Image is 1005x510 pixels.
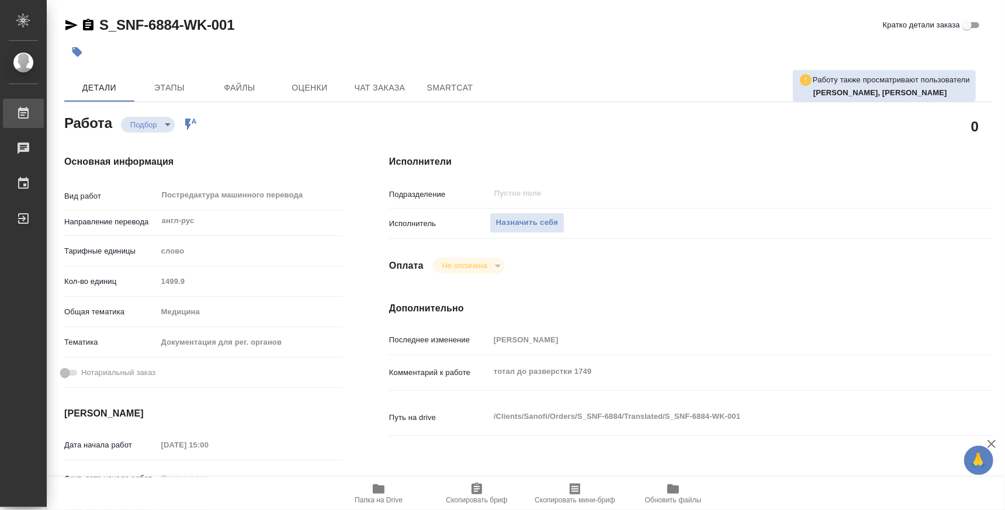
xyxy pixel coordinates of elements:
[490,362,942,381] textarea: тотал до разверстки 1749
[64,439,157,451] p: Дата начала работ
[64,473,157,484] p: Факт. дата начала работ
[64,306,157,318] p: Общая тематика
[964,446,993,475] button: 🙏
[389,301,992,315] h4: Дополнительно
[428,477,526,510] button: Скопировать бриф
[439,261,491,270] button: Не оплачена
[389,367,490,379] p: Комментарий к работе
[282,81,338,95] span: Оценки
[422,81,478,95] span: SmartCat
[212,81,268,95] span: Файлы
[355,496,403,504] span: Папка на Drive
[99,17,234,33] a: S_SNF-6884-WK-001
[157,436,259,453] input: Пустое поле
[64,155,342,169] h4: Основная информация
[81,18,95,32] button: Скопировать ссылку
[389,334,490,346] p: Последнее изменение
[330,477,428,510] button: Папка на Drive
[64,245,157,257] p: Тарифные единицы
[157,273,342,290] input: Пустое поле
[71,81,127,95] span: Детали
[127,120,161,130] button: Подбор
[526,477,624,510] button: Скопировать мини-бриф
[969,448,989,473] span: 🙏
[352,81,408,95] span: Чат заказа
[64,276,157,287] p: Кол-во единиц
[493,186,914,200] input: Пустое поле
[496,216,558,230] span: Назначить себя
[64,336,157,348] p: Тематика
[883,19,960,31] span: Кратко детали заказа
[389,412,490,424] p: Путь на drive
[971,116,979,136] h2: 0
[64,407,342,421] h4: [PERSON_NAME]
[121,117,175,133] div: Подбор
[490,407,942,426] textarea: /Clients/Sanofi/Orders/S_SNF-6884/Translated/S_SNF-6884-WK-001
[157,302,342,322] div: Медицина
[645,496,702,504] span: Обновить файлы
[64,112,112,133] h2: Работа
[446,496,507,504] span: Скопировать бриф
[490,331,942,348] input: Пустое поле
[389,218,490,230] p: Исполнитель
[389,155,992,169] h4: Исполнители
[490,213,564,233] button: Назначить себя
[157,241,342,261] div: слово
[389,189,490,200] p: Подразделение
[624,477,722,510] button: Обновить файлы
[64,190,157,202] p: Вид работ
[81,367,155,379] span: Нотариальный заказ
[64,216,157,228] p: Направление перевода
[141,81,197,95] span: Этапы
[64,39,90,65] button: Добавить тэг
[389,259,424,273] h4: Оплата
[535,496,615,504] span: Скопировать мини-бриф
[433,258,505,273] div: Подбор
[64,18,78,32] button: Скопировать ссылку для ЯМессенджера
[157,332,342,352] div: Документация для рег. органов
[157,470,259,487] input: Пустое поле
